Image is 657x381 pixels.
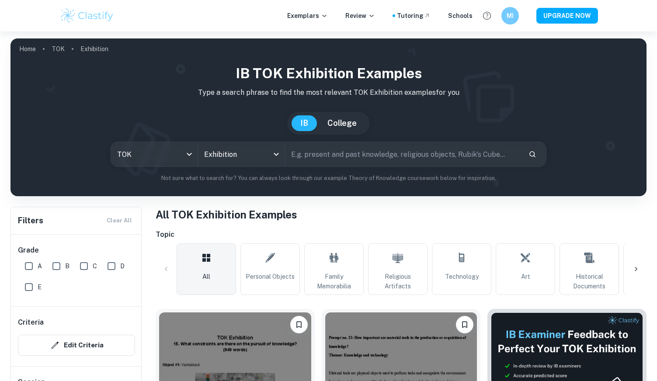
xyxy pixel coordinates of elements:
[290,316,308,333] button: Bookmark
[198,142,285,166] div: Exhibition
[156,207,647,222] h1: All TOK Exhibition Examples
[505,11,515,21] h6: MI
[156,229,647,240] h6: Topic
[521,272,530,281] span: Art
[18,245,135,256] h6: Grade
[445,272,479,281] span: Technology
[292,115,317,131] button: IB
[480,8,494,23] button: Help and Feedback
[18,335,135,356] button: Edit Criteria
[52,43,65,55] a: TOK
[18,215,43,227] h6: Filters
[246,272,295,281] span: Personal Objects
[536,8,598,24] button: UPGRADE NOW
[59,7,115,24] img: Clastify logo
[19,43,36,55] a: Home
[525,147,540,162] button: Search
[397,11,431,21] a: Tutoring
[448,11,473,21] a: Schools
[80,44,108,54] p: Exhibition
[319,115,365,131] button: College
[345,11,375,21] p: Review
[93,261,97,271] span: C
[38,261,42,271] span: A
[285,142,521,166] input: E.g. present and past knowledge, religious objects, Rubik's Cube...
[202,272,210,281] span: All
[456,316,473,333] button: Bookmark
[65,261,70,271] span: B
[308,272,360,291] span: Family Memorabilia
[18,317,44,328] h6: Criteria
[17,174,640,183] p: Not sure what to search for? You can always look through our example Theory of Knowledge coursewo...
[17,87,640,98] p: Type a search phrase to find the most relevant TOK Exhibition examples for you
[563,272,615,291] span: Historical Documents
[120,261,125,271] span: D
[10,38,647,196] img: profile cover
[287,11,328,21] p: Exemplars
[372,272,424,291] span: Religious Artifacts
[501,7,519,24] button: MI
[17,63,640,84] h1: IB TOK Exhibition examples
[38,282,42,292] span: E
[111,142,198,166] div: TOK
